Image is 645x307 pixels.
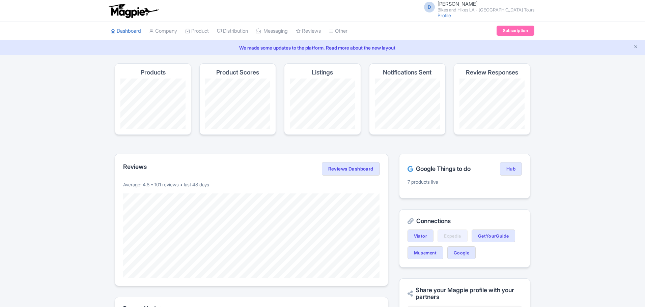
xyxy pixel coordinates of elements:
h4: Products [141,69,166,76]
h2: Share your Magpie profile with your partners [408,287,522,300]
h2: Reviews [123,163,147,170]
a: Reviews Dashboard [322,162,380,176]
a: Viator [408,229,433,242]
a: Subscription [497,26,534,36]
a: Company [149,22,177,40]
p: 7 products live [408,178,522,185]
button: Close announcement [633,43,638,51]
a: We made some updates to the platform. Read more about the new layout [4,44,641,51]
a: Product [185,22,209,40]
a: Other [329,22,347,40]
a: Profile [438,12,451,18]
a: Reviews [296,22,321,40]
a: Musement [408,246,443,259]
h4: Review Responses [466,69,518,76]
a: D [PERSON_NAME] Bikes and Hikes LA - [GEOGRAPHIC_DATA] Tours [420,1,534,12]
a: Expedia [438,229,468,242]
a: Google [447,246,476,259]
h4: Listings [312,69,333,76]
img: logo-ab69f6fb50320c5b225c76a69d11143b.png [107,3,160,18]
a: Distribution [217,22,248,40]
a: GetYourGuide [472,229,515,242]
span: D [424,2,435,12]
small: Bikes and Hikes LA - [GEOGRAPHIC_DATA] Tours [438,8,534,12]
a: Hub [500,162,522,176]
h4: Product Scores [216,69,259,76]
h2: Google Things to do [408,165,471,172]
span: [PERSON_NAME] [438,1,478,7]
a: Messaging [256,22,288,40]
h4: Notifications Sent [383,69,431,76]
h2: Connections [408,218,522,224]
a: Dashboard [111,22,141,40]
p: Average: 4.8 • 101 reviews • last 48 days [123,181,380,188]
